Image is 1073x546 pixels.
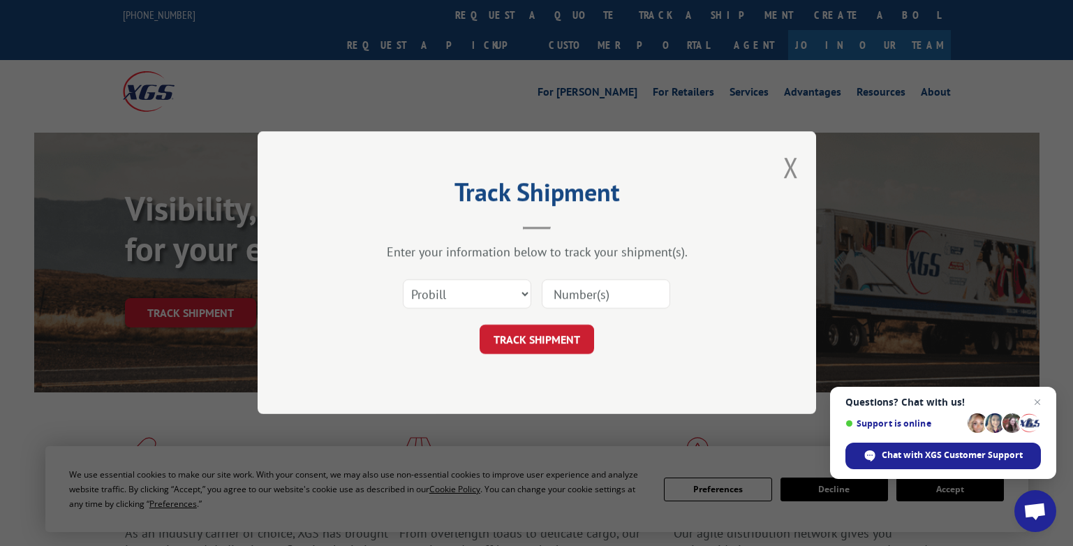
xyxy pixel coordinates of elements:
div: Open chat [1014,490,1056,532]
input: Number(s) [542,280,670,309]
div: Chat with XGS Customer Support [845,443,1041,469]
span: Chat with XGS Customer Support [882,449,1023,462]
h2: Track Shipment [327,182,746,209]
button: TRACK SHIPMENT [480,325,594,355]
button: Close modal [783,149,799,186]
div: Enter your information below to track your shipment(s). [327,244,746,260]
span: Questions? Chat with us! [845,397,1041,408]
span: Close chat [1029,394,1046,411]
span: Support is online [845,418,963,429]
